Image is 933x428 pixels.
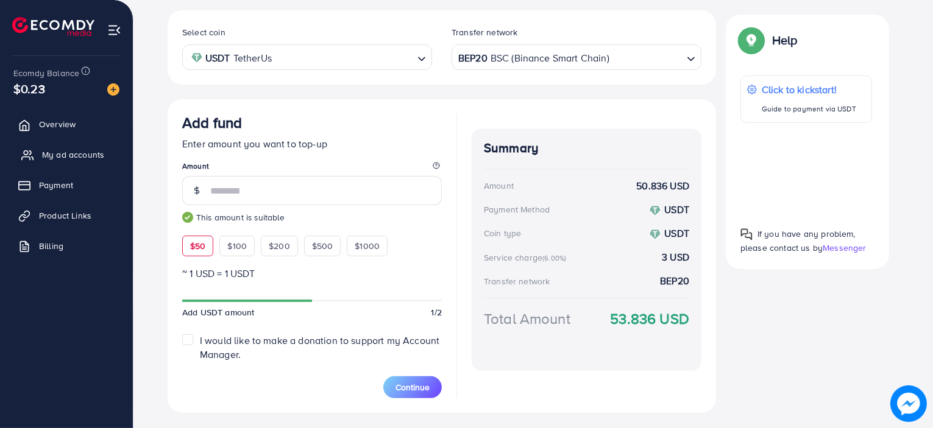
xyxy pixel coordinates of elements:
span: $1000 [355,240,380,252]
small: This amount is suitable [182,211,442,223]
img: guide [182,212,193,223]
p: ~ 1 USD = 1 USDT [182,266,442,281]
p: Guide to payment via USDT [762,102,856,116]
div: Service charge [484,251,570,264]
span: Billing [39,240,63,252]
span: Overview [39,118,76,130]
span: Messenger [823,242,866,254]
a: Billing [9,234,124,258]
label: Transfer network [452,26,518,38]
span: BSC (Binance Smart Chain) [491,49,609,67]
span: My ad accounts [42,149,104,161]
div: Search for option [182,44,432,69]
span: $500 [312,240,333,252]
a: Overview [9,112,124,136]
img: coin [650,205,661,216]
strong: USDT [205,49,230,67]
h4: Summary [484,141,689,156]
img: coin [650,229,661,240]
span: $50 [190,240,205,252]
strong: BEP20 [458,49,488,67]
div: Payment Method [484,203,550,216]
strong: 53.836 USD [610,308,689,329]
div: Total Amount [484,308,570,329]
span: If you have any problem, please contact us by [740,228,856,254]
img: image [107,83,119,96]
strong: BEP20 [660,274,689,288]
a: My ad accounts [9,142,124,167]
a: Payment [9,173,124,197]
div: Transfer network [484,275,550,287]
a: Product Links [9,203,124,228]
span: Ecomdy Balance [13,67,79,79]
p: Enter amount you want to top-up [182,136,442,151]
strong: USDT [664,226,689,240]
span: $100 [227,240,247,252]
div: Amount [484,180,514,192]
span: I would like to make a donation to support my Account Manager. [200,334,439,361]
p: Click to kickstart! [762,82,856,97]
div: Search for option [452,44,701,69]
h3: Add fund [182,114,242,132]
span: Payment [39,179,73,191]
div: Coin type [484,227,521,239]
button: Continue [383,376,442,398]
legend: Amount [182,161,442,176]
span: 1/2 [431,306,442,318]
img: Popup guide [740,29,762,51]
img: menu [107,23,121,37]
span: TetherUs [233,49,272,67]
img: logo [12,17,94,36]
strong: USDT [664,203,689,216]
img: Popup guide [740,228,753,240]
span: Continue [396,381,430,393]
span: $0.23 [13,80,45,97]
strong: 50.836 USD [636,179,689,193]
input: Search for option [611,48,682,67]
span: $200 [269,240,290,252]
p: Help [772,33,798,47]
img: image [890,385,927,422]
span: Add USDT amount [182,306,254,318]
label: Select coin [182,26,225,38]
small: (6.00%) [542,253,566,263]
strong: 3 USD [662,250,689,264]
img: coin [191,52,202,63]
span: Product Links [39,209,91,222]
input: Search for option [275,48,413,67]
